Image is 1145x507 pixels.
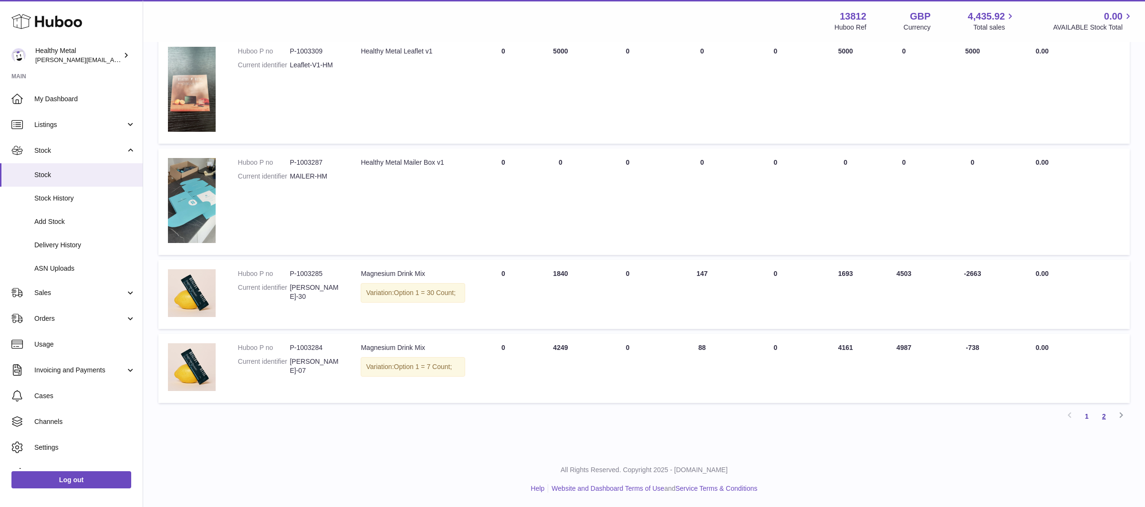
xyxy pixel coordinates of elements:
[774,158,778,166] span: 0
[361,269,465,278] div: Magnesium Drink Mix
[930,37,1015,144] td: 5000
[238,172,290,181] dt: Current identifier
[238,158,290,167] dt: Huboo P no
[1095,408,1113,425] a: 2
[666,37,738,144] td: 0
[34,391,135,401] span: Cases
[168,343,216,391] img: product image
[34,217,135,226] span: Add Stock
[34,194,135,203] span: Stock History
[589,334,666,403] td: 0
[589,260,666,329] td: 0
[168,269,216,317] img: product image
[34,120,125,129] span: Listings
[930,148,1015,255] td: 0
[1036,47,1049,55] span: 0.00
[666,260,738,329] td: 147
[548,484,757,493] li: and
[35,56,191,63] span: [PERSON_NAME][EMAIL_ADDRESS][DOMAIN_NAME]
[34,443,135,452] span: Settings
[361,357,465,377] div: Variation:
[1078,408,1095,425] a: 1
[878,37,930,144] td: 0
[290,269,342,278] dd: P-1003285
[168,158,216,243] img: product image
[238,283,290,301] dt: Current identifier
[552,485,664,492] a: Website and Dashboard Terms of Use
[475,148,532,255] td: 0
[34,146,125,155] span: Stock
[1053,10,1134,32] a: 0.00 AVAILABLE Stock Total
[904,23,931,32] div: Currency
[774,47,778,55] span: 0
[589,148,666,255] td: 0
[151,465,1137,475] p: All Rights Reserved. Copyright 2025 - [DOMAIN_NAME]
[290,343,342,352] dd: P-1003284
[666,334,738,403] td: 88
[34,314,125,323] span: Orders
[1036,344,1049,351] span: 0.00
[11,48,26,63] img: jose@healthy-metal.com
[361,47,465,56] div: Healthy Metal Leaflet v1
[930,334,1015,403] td: -738
[910,10,930,23] strong: GBP
[168,47,216,132] img: product image
[666,148,738,255] td: 0
[290,47,342,56] dd: P-1003309
[361,283,465,303] div: Variation:
[475,37,532,144] td: 0
[475,260,532,329] td: 0
[774,270,778,277] span: 0
[973,23,1016,32] span: Total sales
[840,10,866,23] strong: 13812
[878,334,930,403] td: 4987
[238,47,290,56] dt: Huboo P no
[290,61,342,70] dd: Leaflet-V1-HM
[34,264,135,273] span: ASN Uploads
[878,260,930,329] td: 4503
[1036,270,1049,277] span: 0.00
[238,61,290,70] dt: Current identifier
[532,37,589,144] td: 5000
[878,148,930,255] td: 0
[34,340,135,349] span: Usage
[813,148,878,255] td: 0
[813,334,878,403] td: 4161
[1053,23,1134,32] span: AVAILABLE Stock Total
[11,471,131,488] a: Log out
[531,485,545,492] a: Help
[34,366,125,375] span: Invoicing and Payments
[532,260,589,329] td: 1840
[290,172,342,181] dd: MAILER-HM
[290,283,342,301] dd: [PERSON_NAME]-30
[34,288,125,297] span: Sales
[361,158,465,167] div: Healthy Metal Mailer Box v1
[1104,10,1123,23] span: 0.00
[813,260,878,329] td: 1693
[813,37,878,144] td: 5000
[34,95,135,104] span: My Dashboard
[238,343,290,352] dt: Huboo P no
[532,334,589,403] td: 4249
[34,241,135,250] span: Delivery History
[290,357,342,375] dd: [PERSON_NAME]-07
[774,344,778,351] span: 0
[676,485,758,492] a: Service Terms & Conditions
[290,158,342,167] dd: P-1003287
[532,148,589,255] td: 0
[238,269,290,278] dt: Huboo P no
[475,334,532,403] td: 0
[968,10,1005,23] span: 4,435.92
[589,37,666,144] td: 0
[34,417,135,426] span: Channels
[1036,158,1049,166] span: 0.00
[968,10,1016,32] a: 4,435.92 Total sales
[394,289,456,296] span: Option 1 = 30 Count;
[35,46,121,64] div: Healthy Metal
[34,170,135,180] span: Stock
[361,343,465,352] div: Magnesium Drink Mix
[930,260,1015,329] td: -2663
[394,363,452,370] span: Option 1 = 7 Count;
[834,23,866,32] div: Huboo Ref
[238,357,290,375] dt: Current identifier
